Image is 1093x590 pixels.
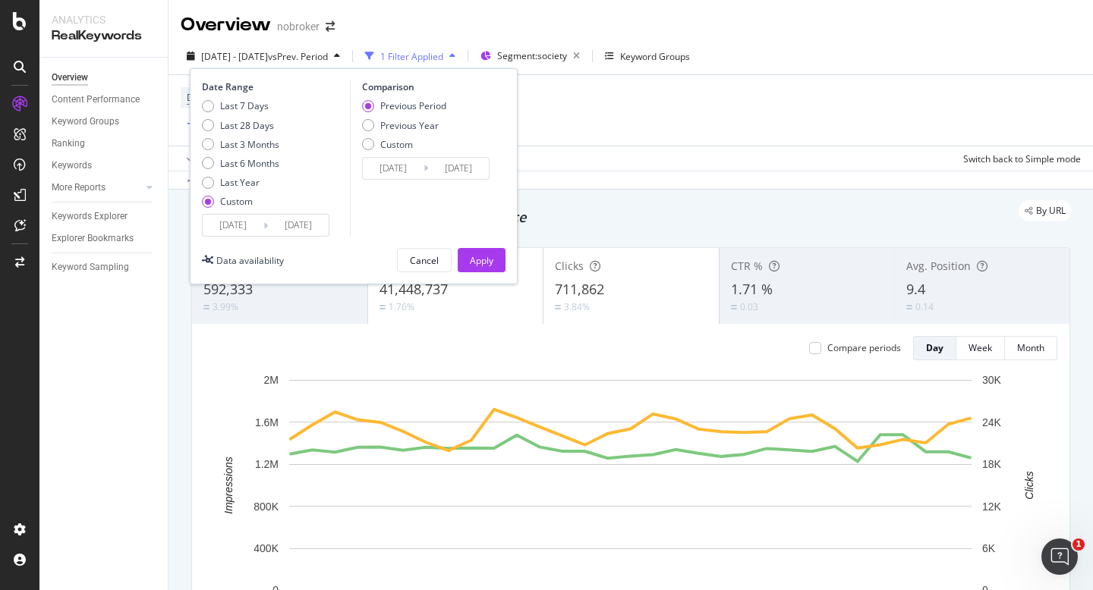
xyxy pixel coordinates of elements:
[52,70,157,86] a: Overview
[326,21,335,32] div: arrow-right-arrow-left
[187,91,216,104] span: Device
[52,209,128,224] div: Keywords Explorer
[203,215,263,236] input: Start Date
[181,44,346,68] button: [DATE] - [DATE]vsPrev. Period
[564,300,590,313] div: 3.84%
[52,180,142,196] a: More Reports
[915,300,934,313] div: 0.14
[52,209,157,224] a: Keywords Explorer
[397,248,452,272] button: Cancel
[220,99,269,112] div: Last 7 Days
[969,341,992,354] div: Week
[52,259,129,275] div: Keyword Sampling
[254,542,279,554] text: 400K
[731,280,773,298] span: 1.71 %
[599,44,696,68] button: Keyword Groups
[52,136,85,152] div: Ranking
[926,341,943,354] div: Day
[731,259,763,273] span: CTR %
[264,374,279,386] text: 2M
[362,119,446,132] div: Previous Year
[52,114,119,130] div: Keyword Groups
[380,305,386,309] img: Equal
[497,49,567,62] span: Segment: society
[474,44,586,68] button: Segment:society
[906,305,912,309] img: Equal
[363,158,424,179] input: Start Date
[52,92,140,108] div: Content Performance
[458,248,506,272] button: Apply
[52,136,157,152] a: Ranking
[359,44,461,68] button: 1 Filter Applied
[380,280,448,298] span: 41,448,737
[982,374,1002,386] text: 30K
[1073,538,1085,551] span: 1
[380,50,443,63] div: 1 Filter Applied
[555,280,604,298] span: 711,862
[555,305,561,309] img: Equal
[362,138,446,151] div: Custom
[268,215,329,236] input: End Date
[52,231,134,246] div: Explorer Bookmarks
[202,99,279,112] div: Last 7 Days
[963,152,1081,165] div: Switch back to Simple mode
[202,119,279,132] div: Last 28 Days
[428,158,489,179] input: End Date
[52,158,92,174] div: Keywords
[52,12,156,27] div: Analytics
[216,254,284,267] div: Data availability
[52,231,157,246] a: Explorer Bookmarks
[220,119,274,132] div: Last 28 Days
[1019,200,1072,221] div: legacy label
[555,259,584,273] span: Clicks
[52,92,157,108] a: Content Performance
[220,157,279,170] div: Last 6 Months
[220,138,279,151] div: Last 3 Months
[982,501,1002,513] text: 12K
[982,416,1002,428] text: 24K
[201,50,268,63] span: [DATE] - [DATE]
[255,416,279,428] text: 1.6M
[52,27,156,45] div: RealKeywords
[740,300,758,313] div: 0.03
[982,458,1002,470] text: 18K
[220,176,260,189] div: Last Year
[181,146,225,171] button: Apply
[906,280,925,298] span: 9.4
[380,138,413,151] div: Custom
[380,99,446,112] div: Previous Period
[220,195,253,208] div: Custom
[827,341,901,354] div: Compare periods
[52,259,157,275] a: Keyword Sampling
[202,157,279,170] div: Last 6 Months
[956,336,1005,360] button: Week
[277,19,320,34] div: nobroker
[203,280,253,298] span: 592,333
[222,457,235,513] text: Impressions
[52,114,157,130] a: Keyword Groups
[362,99,446,112] div: Previous Period
[957,146,1081,171] button: Switch back to Simple mode
[203,305,209,309] img: Equal
[254,501,279,513] text: 800K
[202,176,279,189] div: Last Year
[181,115,241,133] button: Add Filter
[410,254,439,267] div: Cancel
[181,12,271,38] div: Overview
[389,300,414,313] div: 1.76%
[52,70,88,86] div: Overview
[52,158,157,174] a: Keywords
[1005,336,1057,360] button: Month
[1041,538,1078,575] iframe: Intercom live chat
[1023,471,1035,499] text: Clicks
[906,259,971,273] span: Avg. Position
[202,195,279,208] div: Custom
[213,300,238,313] div: 3.99%
[470,254,493,267] div: Apply
[202,138,279,151] div: Last 3 Months
[982,542,996,554] text: 6K
[913,336,956,360] button: Day
[268,50,328,63] span: vs Prev. Period
[731,305,737,309] img: Equal
[1017,341,1044,354] div: Month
